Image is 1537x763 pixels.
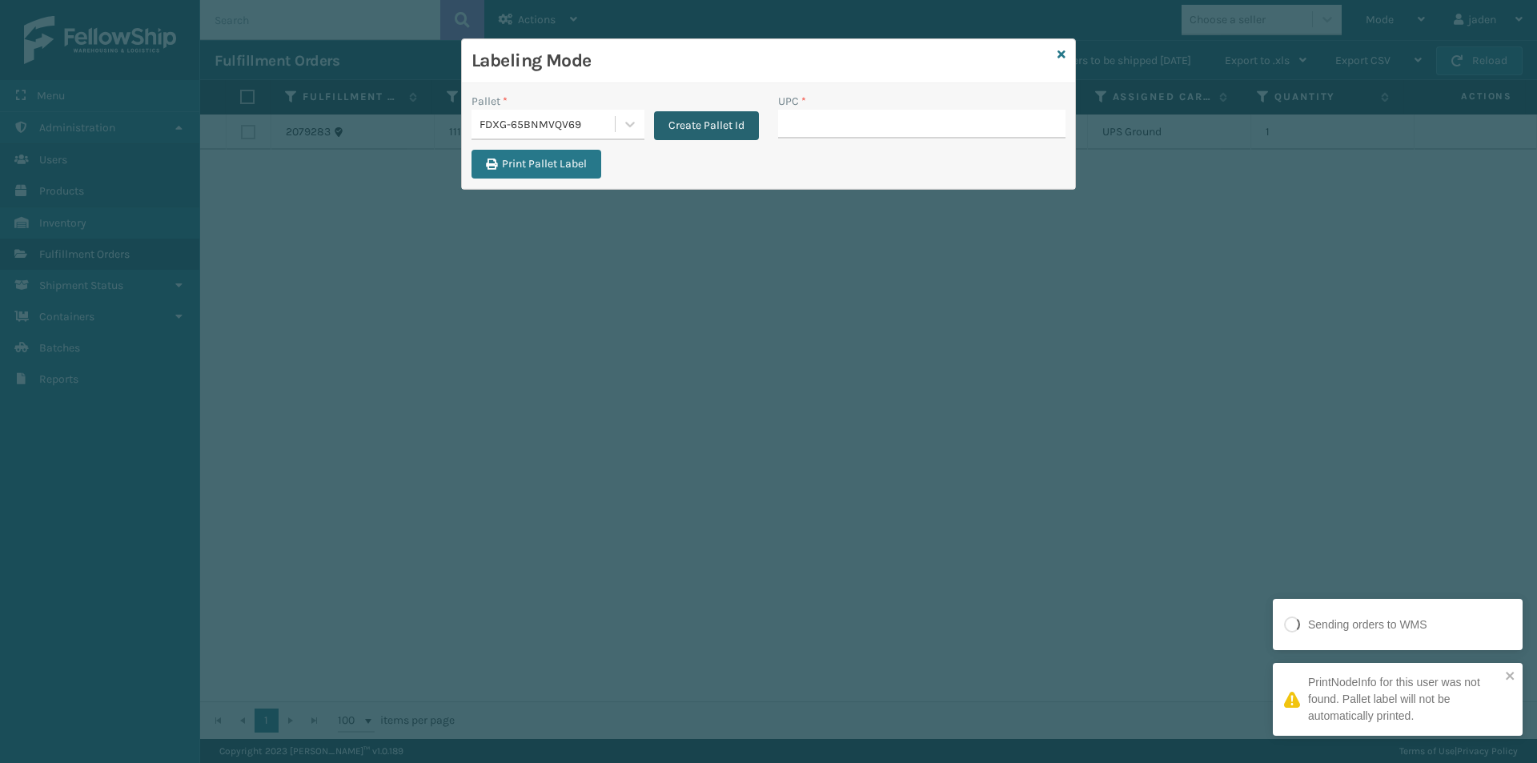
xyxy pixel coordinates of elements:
[1308,674,1500,725] div: PrintNodeInfo for this user was not found. Pallet label will not be automatically printed.
[472,93,508,110] label: Pallet
[472,150,601,179] button: Print Pallet Label
[778,93,806,110] label: UPC
[1505,669,1516,685] button: close
[480,116,616,133] div: FDXG-65BNMVQV69
[654,111,759,140] button: Create Pallet Id
[472,49,1051,73] h3: Labeling Mode
[1308,616,1427,633] div: Sending orders to WMS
